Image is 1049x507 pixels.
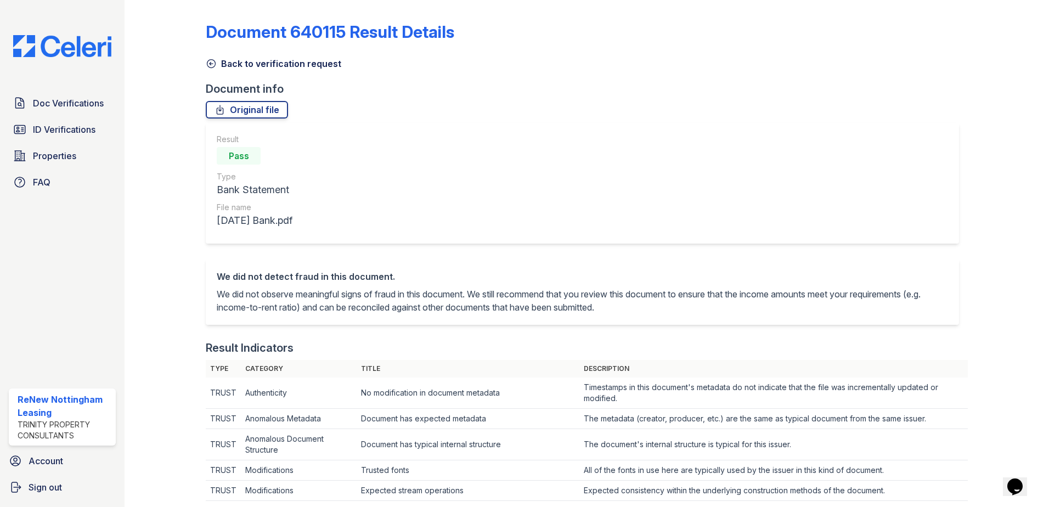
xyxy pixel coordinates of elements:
[217,134,292,145] div: Result
[217,202,292,213] div: File name
[9,119,116,140] a: ID Verifications
[217,213,292,228] div: [DATE] Bank.pdf
[206,101,288,119] a: Original file
[206,22,454,42] a: Document 640115 Result Details
[217,182,292,198] div: Bank Statement
[357,429,579,460] td: Document has typical internal structure
[241,481,357,501] td: Modifications
[217,288,948,314] p: We did not observe meaningful signs of fraud in this document. We still recommend that you review...
[1003,463,1038,496] iframe: chat widget
[206,378,241,409] td: TRUST
[357,378,579,409] td: No modification in document metadata
[579,481,968,501] td: Expected consistency within the underlying construction methods of the document.
[241,409,357,429] td: Anomalous Metadata
[206,360,241,378] th: Type
[579,360,968,378] th: Description
[241,429,357,460] td: Anomalous Document Structure
[9,145,116,167] a: Properties
[579,378,968,409] td: Timestamps in this document's metadata do not indicate that the file was incrementally updated or...
[206,481,241,501] td: TRUST
[9,171,116,193] a: FAQ
[217,147,261,165] div: Pass
[33,123,95,136] span: ID Verifications
[33,176,50,189] span: FAQ
[357,360,579,378] th: Title
[206,57,341,70] a: Back to verification request
[579,429,968,460] td: The document's internal structure is typical for this issuer.
[29,454,63,467] span: Account
[206,429,241,460] td: TRUST
[241,378,357,409] td: Authenticity
[217,270,948,283] div: We did not detect fraud in this document.
[18,393,111,419] div: ReNew Nottingham Leasing
[206,340,294,356] div: Result Indicators
[206,460,241,481] td: TRUST
[18,419,111,441] div: Trinity Property Consultants
[206,409,241,429] td: TRUST
[241,460,357,481] td: Modifications
[4,450,120,472] a: Account
[33,149,76,162] span: Properties
[206,81,968,97] div: Document info
[579,460,968,481] td: All of the fonts in use here are typically used by the issuer in this kind of document.
[4,35,120,57] img: CE_Logo_Blue-a8612792a0a2168367f1c8372b55b34899dd931a85d93a1a3d3e32e68fde9ad4.png
[357,409,579,429] td: Document has expected metadata
[357,481,579,501] td: Expected stream operations
[357,460,579,481] td: Trusted fonts
[9,92,116,114] a: Doc Verifications
[579,409,968,429] td: The metadata (creator, producer, etc.) are the same as typical document from the same issuer.
[217,171,292,182] div: Type
[29,481,62,494] span: Sign out
[33,97,104,110] span: Doc Verifications
[4,476,120,498] a: Sign out
[241,360,357,378] th: Category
